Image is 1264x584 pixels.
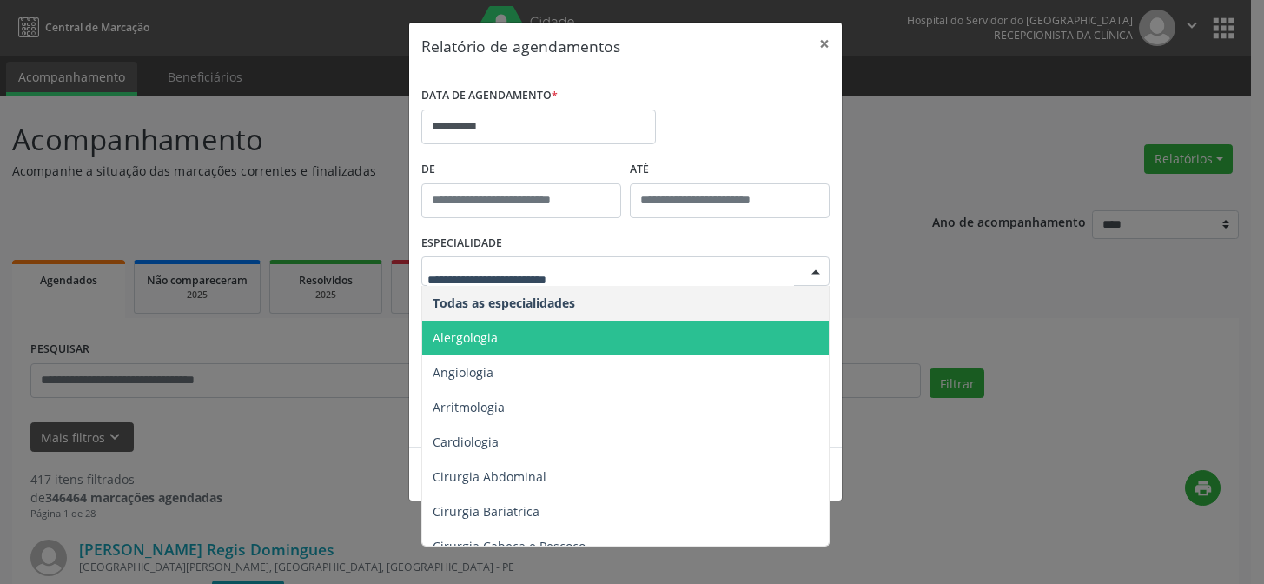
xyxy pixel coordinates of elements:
span: Cirurgia Cabeça e Pescoço [433,538,586,554]
button: Close [807,23,842,65]
label: De [421,156,621,183]
span: Cirurgia Bariatrica [433,503,539,520]
span: Arritmologia [433,399,505,415]
label: ESPECIALIDADE [421,230,502,257]
span: Alergologia [433,329,498,346]
span: Angiologia [433,364,493,381]
span: Cirurgia Abdominal [433,468,546,485]
label: ATÉ [630,156,830,183]
span: Cardiologia [433,434,499,450]
h5: Relatório de agendamentos [421,35,620,57]
label: DATA DE AGENDAMENTO [421,83,558,109]
span: Todas as especialidades [433,295,575,311]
